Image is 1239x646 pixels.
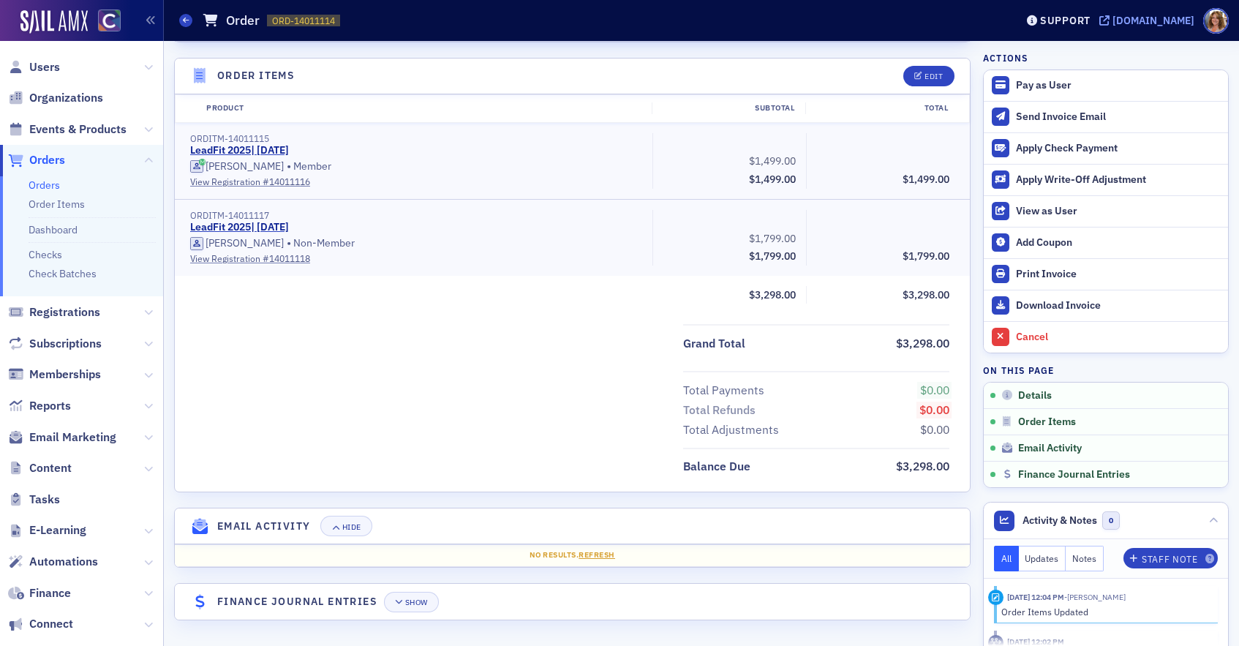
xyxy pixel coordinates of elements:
[896,459,949,473] span: $3,298.00
[29,585,71,601] span: Finance
[1102,511,1121,530] span: 0
[29,59,60,75] span: Users
[984,258,1228,290] a: Print Invoice
[190,159,642,174] div: Member
[98,10,121,32] img: SailAMX
[29,248,62,261] a: Checks
[8,616,73,632] a: Connect
[206,160,284,173] div: [PERSON_NAME]
[683,382,764,399] div: Total Payments
[8,59,60,75] a: Users
[320,516,372,536] button: Hide
[896,336,949,350] span: $3,298.00
[1203,8,1229,34] span: Profile
[20,10,88,34] a: SailAMX
[984,164,1228,195] button: Apply Write-Off Adjustment
[984,195,1228,227] button: View as User
[1018,389,1052,402] span: Details
[984,132,1228,164] button: Apply Check Payment
[384,592,439,612] button: Show
[29,460,72,476] span: Content
[190,144,289,157] a: LeadFit 2025| [DATE]
[342,523,361,531] div: Hide
[1066,546,1104,571] button: Notes
[579,549,615,560] span: Refresh
[29,304,100,320] span: Registrations
[29,179,60,192] a: Orders
[683,458,750,476] div: Balance Due
[1018,416,1076,429] span: Order Items
[903,249,949,263] span: $1,799.00
[920,383,949,397] span: $0.00
[984,101,1228,132] button: Send Invoice Email
[8,90,103,106] a: Organizations
[749,154,796,168] span: $1,499.00
[29,554,98,570] span: Automations
[29,90,103,106] span: Organizations
[984,70,1228,101] button: Pay as User
[984,321,1228,353] button: Cancel
[29,429,116,446] span: Email Marketing
[924,72,943,80] div: Edit
[8,460,72,476] a: Content
[1142,555,1197,563] div: Staff Note
[988,590,1003,605] div: Activity
[749,249,796,263] span: $1,799.00
[984,227,1228,258] button: Add Coupon
[1016,205,1221,218] div: View as User
[29,522,86,538] span: E-Learning
[1040,14,1091,27] div: Support
[1016,110,1221,124] div: Send Invoice Email
[8,367,101,383] a: Memberships
[190,237,284,250] a: [PERSON_NAME]
[190,236,642,251] div: Non-Member
[29,152,65,168] span: Orders
[1123,548,1218,568] button: Staff Note
[8,585,71,601] a: Finance
[683,421,784,439] span: Total Adjustments
[1016,268,1221,281] div: Print Invoice
[29,198,85,211] a: Order Items
[190,210,642,221] div: ORDITM-14011117
[903,288,949,301] span: $3,298.00
[29,367,101,383] span: Memberships
[287,159,291,174] span: •
[1016,299,1221,312] div: Download Invoice
[287,236,291,251] span: •
[919,402,949,417] span: $0.00
[903,173,949,186] span: $1,499.00
[1018,442,1082,455] span: Email Activity
[190,160,284,173] a: [PERSON_NAME]
[29,223,78,236] a: Dashboard
[749,232,796,245] span: $1,799.00
[8,398,71,414] a: Reports
[805,102,959,114] div: Total
[190,175,642,188] a: View Registration #14011116
[983,364,1229,377] h4: On this page
[8,152,65,168] a: Orders
[1064,592,1126,602] span: Tiffany Carson
[190,133,642,144] div: ORDITM-14011115
[1019,546,1066,571] button: Updates
[683,421,779,439] div: Total Adjustments
[1016,142,1221,155] div: Apply Check Payment
[29,492,60,508] span: Tasks
[1016,236,1221,249] div: Add Coupon
[903,66,954,86] button: Edit
[272,15,335,27] span: ORD-14011114
[683,335,750,353] span: Grand Total
[190,252,642,265] a: View Registration #14011118
[8,304,100,320] a: Registrations
[683,402,756,419] div: Total Refunds
[217,519,311,534] h4: Email Activity
[1016,79,1221,92] div: Pay as User
[1001,605,1208,618] div: Order Items Updated
[196,102,652,114] div: Product
[226,12,260,29] h1: Order
[217,68,295,83] h4: Order Items
[1018,468,1130,481] span: Finance Journal Entries
[1016,331,1221,344] div: Cancel
[1112,14,1194,27] div: [DOMAIN_NAME]
[29,616,73,632] span: Connect
[29,121,127,138] span: Events & Products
